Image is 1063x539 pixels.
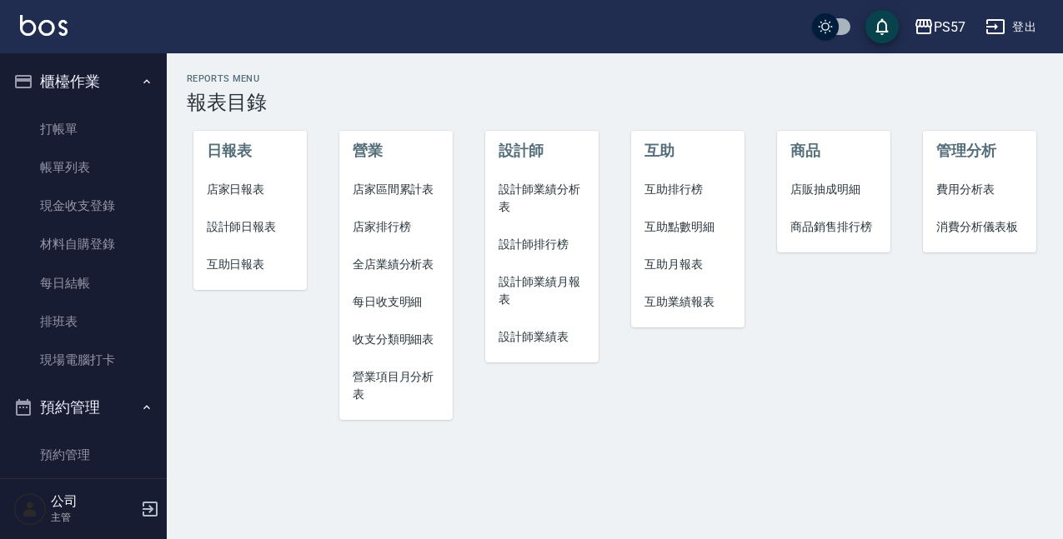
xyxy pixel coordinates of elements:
[790,218,877,236] span: 商品銷售排行榜
[187,73,1043,84] h2: Reports Menu
[339,358,453,413] a: 營業項目月分析表
[777,131,890,171] li: 商品
[644,218,731,236] span: 互助點數明細
[777,171,890,208] a: 店販抽成明細
[207,181,293,198] span: 店家日報表
[339,131,453,171] li: 營業
[353,368,439,403] span: 營業項目月分析表
[13,492,47,526] img: Person
[485,263,599,318] a: 設計師業績月報表
[187,91,1043,114] h3: 報表目錄
[485,171,599,226] a: 設計師業績分析表
[193,208,307,246] a: 設計師日報表
[644,293,731,311] span: 互助業績報表
[631,171,745,208] a: 互助排行榜
[353,181,439,198] span: 店家區間累計表
[7,302,160,341] a: 排班表
[979,12,1043,42] button: 登出
[339,171,453,208] a: 店家區間累計表
[777,208,890,246] a: 商品銷售排行榜
[644,181,731,198] span: 互助排行榜
[865,10,899,43] button: save
[207,256,293,273] span: 互助日報表
[499,273,585,308] span: 設計師業績月報表
[499,236,585,253] span: 設計師排行榜
[923,131,1036,171] li: 管理分析
[644,256,731,273] span: 互助月報表
[207,218,293,236] span: 設計師日報表
[7,474,160,512] a: 單日預約紀錄
[7,264,160,302] a: 每日結帳
[790,181,877,198] span: 店販抽成明細
[7,148,160,187] a: 帳單列表
[353,293,439,311] span: 每日收支明細
[631,208,745,246] a: 互助點數明細
[353,331,439,348] span: 收支分類明細表
[936,218,1023,236] span: 消費分析儀表板
[923,208,1036,246] a: 消費分析儀表板
[485,226,599,263] a: 設計師排行榜
[499,181,585,216] span: 設計師業績分析表
[631,246,745,283] a: 互助月報表
[353,218,439,236] span: 店家排行榜
[339,321,453,358] a: 收支分類明細表
[485,131,599,171] li: 設計師
[7,60,160,103] button: 櫃檯作業
[7,386,160,429] button: 預約管理
[193,131,307,171] li: 日報表
[7,436,160,474] a: 預約管理
[193,171,307,208] a: 店家日報表
[7,187,160,225] a: 現金收支登錄
[353,256,439,273] span: 全店業績分析表
[339,283,453,321] a: 每日收支明細
[907,10,972,44] button: PS57
[193,246,307,283] a: 互助日報表
[936,181,1023,198] span: 費用分析表
[7,341,160,379] a: 現場電腦打卡
[51,510,136,525] p: 主管
[631,131,745,171] li: 互助
[7,110,160,148] a: 打帳單
[923,171,1036,208] a: 費用分析表
[631,283,745,321] a: 互助業績報表
[7,225,160,263] a: 材料自購登錄
[51,493,136,510] h5: 公司
[499,328,585,346] span: 設計師業績表
[20,15,68,36] img: Logo
[339,246,453,283] a: 全店業績分析表
[934,17,965,37] div: PS57
[339,208,453,246] a: 店家排行榜
[485,318,599,356] a: 設計師業績表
